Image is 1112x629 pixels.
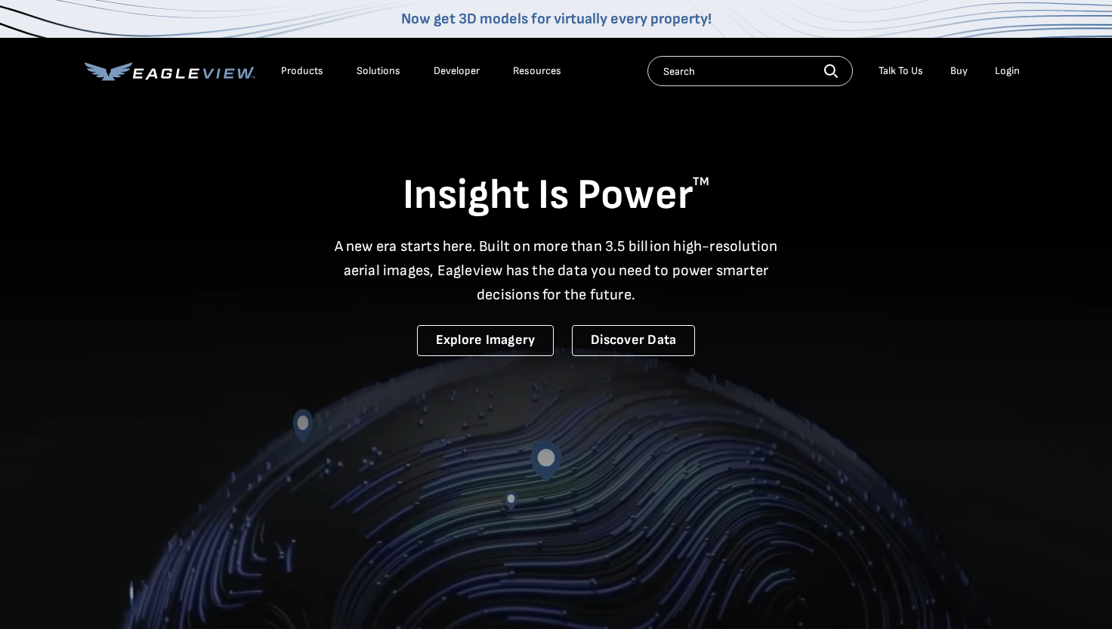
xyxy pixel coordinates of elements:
div: Resources [513,64,561,78]
div: Login [995,64,1020,78]
a: Buy [950,64,968,78]
div: Talk To Us [879,64,923,78]
input: Search [647,56,853,86]
a: Developer [434,64,480,78]
sup: TM [693,175,709,189]
div: Products [281,64,323,78]
a: Explore Imagery [417,325,554,356]
h1: Insight Is Power [85,169,1027,222]
a: Now get 3D models for virtually every property! [401,10,712,28]
p: A new era starts here. Built on more than 3.5 billion high-resolution aerial images, Eagleview ha... [325,234,787,307]
div: Solutions [357,64,400,78]
a: Discover Data [572,325,695,356]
